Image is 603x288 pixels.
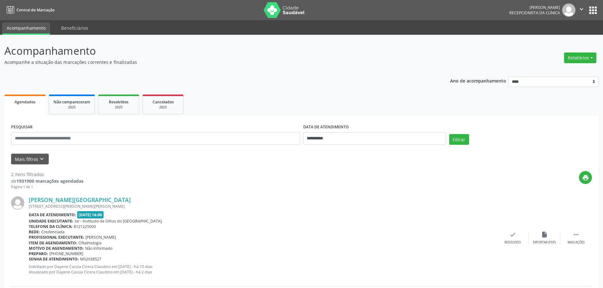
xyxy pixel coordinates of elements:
[587,5,599,16] button: apps
[11,196,24,210] img: img
[29,229,40,235] b: Rede:
[29,251,48,256] b: Preparo:
[303,122,349,132] label: DATA DE ATENDIMENTO
[4,43,420,59] p: Acompanhamento
[38,156,45,162] i: keyboard_arrow_down
[57,22,93,34] a: Beneficiários
[77,211,104,218] span: [DATE] 14:00
[509,5,560,10] div: [PERSON_NAME]
[505,240,521,245] div: Resolvido
[450,77,506,84] p: Ano de acompanhamento
[53,99,90,105] span: Não compareceram
[29,264,497,275] p: Solicitado por Dayene Cassia Cicera Claudino em [DATE] - há 15 dias Atualizado por Dayene Cassia ...
[568,240,585,245] div: Mais ações
[103,105,135,110] div: 2025
[79,240,102,246] span: Oftalmologia
[29,240,77,246] b: Item de agendamento:
[449,134,469,145] button: Filtrar
[29,246,84,251] b: Motivo de agendamento:
[109,99,129,105] span: Resolvidos
[16,7,54,13] span: Central de Marcação
[509,231,516,238] i: check
[562,3,575,17] img: img
[153,99,174,105] span: Cancelados
[11,154,49,165] button: Mais filtroskeyboard_arrow_down
[16,178,84,184] strong: 1931900 marcações agendadas
[29,235,84,240] b: Profissional executante:
[41,229,65,235] span: Credenciada
[573,231,580,238] i: 
[75,218,162,224] span: Ior - Institudo de Olhos do [GEOGRAPHIC_DATA]
[15,99,35,105] span: Agendados
[578,6,585,13] i: 
[85,246,112,251] span: Não informado
[29,224,72,229] b: Telefone da clínica:
[4,5,54,15] a: Central de Marcação
[579,171,592,184] button: print
[53,105,90,110] div: 2025
[4,59,420,65] p: Acompanhe a situação das marcações correntes e finalizadas
[49,251,83,256] span: [PHONE_NUMBER]
[74,224,96,229] span: 8121225000
[2,22,50,35] a: Acompanhamento
[85,235,116,240] span: [PERSON_NAME]
[11,171,84,178] div: 2 itens filtrados
[533,240,556,245] div: Exportar (PDF)
[575,3,587,17] button: 
[541,231,548,238] i: insert_drive_file
[11,178,84,184] div: de
[29,218,73,224] b: Unidade executante:
[29,212,76,218] b: Data de atendimento:
[11,122,33,132] label: PESQUISAR
[147,105,179,110] div: 2025
[29,204,497,209] div: [STREET_ADDRESS][PERSON_NAME][PERSON_NAME]
[582,174,589,181] i: print
[11,184,84,190] div: Página 1 de 1
[564,52,596,63] button: Relatórios
[509,10,560,15] span: Recepcionista da clínica
[80,256,101,262] span: M02938527
[29,196,131,203] a: [PERSON_NAME][GEOGRAPHIC_DATA]
[29,256,79,262] b: Senha de atendimento:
